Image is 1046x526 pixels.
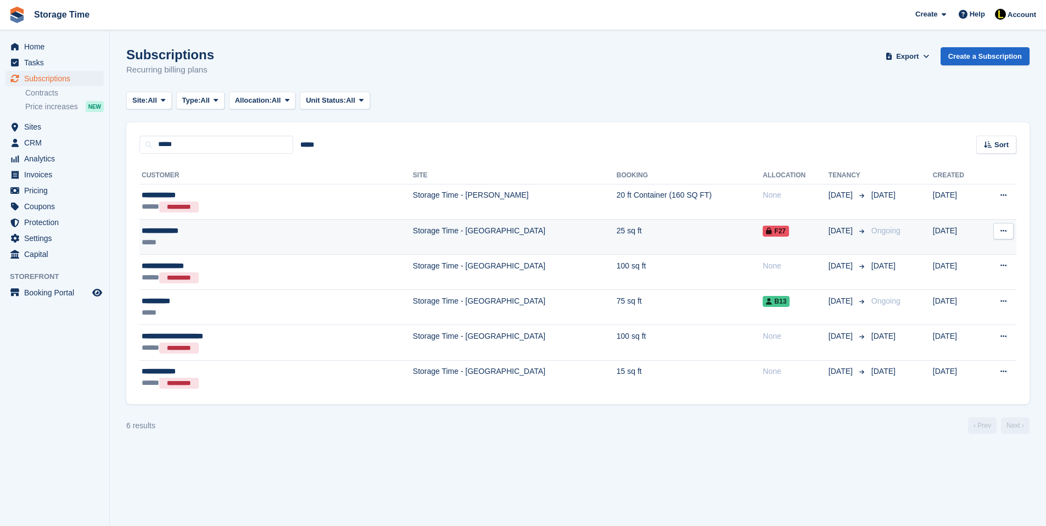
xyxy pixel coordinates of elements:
[970,9,985,20] span: Help
[24,151,90,166] span: Analytics
[933,360,981,395] td: [DATE]
[24,39,90,54] span: Home
[5,183,104,198] a: menu
[229,92,296,110] button: Allocation: All
[871,367,896,376] span: [DATE]
[126,64,214,76] p: Recurring billing plans
[5,119,104,135] a: menu
[829,366,855,377] span: [DATE]
[306,95,346,106] span: Unit Status:
[617,167,763,184] th: Booking
[86,101,104,112] div: NEW
[829,331,855,342] span: [DATE]
[413,220,617,255] td: Storage Time - [GEOGRAPHIC_DATA]
[871,296,900,305] span: Ongoing
[126,420,155,432] div: 6 results
[829,225,855,237] span: [DATE]
[9,7,25,23] img: stora-icon-8386f47178a22dfd0bd8f6a31ec36ba5ce8667c1dd55bd0f319d3a0aa187defe.svg
[617,360,763,395] td: 15 sq ft
[1008,9,1036,20] span: Account
[91,286,104,299] a: Preview store
[933,254,981,290] td: [DATE]
[126,92,172,110] button: Site: All
[30,5,94,24] a: Storage Time
[5,55,104,70] a: menu
[5,231,104,246] a: menu
[763,366,828,377] div: None
[763,226,789,237] span: F27
[24,119,90,135] span: Sites
[126,47,214,62] h1: Subscriptions
[24,71,90,86] span: Subscriptions
[176,92,225,110] button: Type: All
[871,261,896,270] span: [DATE]
[763,260,828,272] div: None
[413,184,617,220] td: Storage Time - [PERSON_NAME]
[300,92,370,110] button: Unit Status: All
[5,135,104,150] a: menu
[617,325,763,361] td: 100 sq ft
[5,71,104,86] a: menu
[24,55,90,70] span: Tasks
[941,47,1030,65] a: Create a Subscription
[871,191,896,199] span: [DATE]
[933,290,981,325] td: [DATE]
[763,331,828,342] div: None
[933,220,981,255] td: [DATE]
[24,231,90,246] span: Settings
[10,271,109,282] span: Storefront
[829,167,867,184] th: Tenancy
[933,167,981,184] th: Created
[763,189,828,201] div: None
[617,290,763,325] td: 75 sq ft
[617,184,763,220] td: 20 ft Container (160 SQ FT)
[915,9,937,20] span: Create
[995,9,1006,20] img: Laaibah Sarwar
[5,199,104,214] a: menu
[24,247,90,262] span: Capital
[829,295,855,307] span: [DATE]
[413,290,617,325] td: Storage Time - [GEOGRAPHIC_DATA]
[24,167,90,182] span: Invoices
[25,100,104,113] a: Price increases NEW
[763,296,790,307] span: B13
[829,189,855,201] span: [DATE]
[883,47,932,65] button: Export
[5,151,104,166] a: menu
[5,285,104,300] a: menu
[24,285,90,300] span: Booking Portal
[235,95,272,106] span: Allocation:
[346,95,355,106] span: All
[5,39,104,54] a: menu
[24,199,90,214] span: Coupons
[896,51,919,62] span: Export
[871,226,900,235] span: Ongoing
[148,95,157,106] span: All
[139,167,413,184] th: Customer
[413,360,617,395] td: Storage Time - [GEOGRAPHIC_DATA]
[966,417,1032,434] nav: Page
[871,332,896,340] span: [DATE]
[994,139,1009,150] span: Sort
[933,325,981,361] td: [DATE]
[5,215,104,230] a: menu
[24,215,90,230] span: Protection
[413,254,617,290] td: Storage Time - [GEOGRAPHIC_DATA]
[5,167,104,182] a: menu
[25,102,78,112] span: Price increases
[968,417,997,434] a: Previous
[413,325,617,361] td: Storage Time - [GEOGRAPHIC_DATA]
[24,183,90,198] span: Pricing
[763,167,828,184] th: Allocation
[413,167,617,184] th: Site
[829,260,855,272] span: [DATE]
[200,95,210,106] span: All
[617,254,763,290] td: 100 sq ft
[272,95,281,106] span: All
[182,95,201,106] span: Type:
[1001,417,1030,434] a: Next
[24,135,90,150] span: CRM
[933,184,981,220] td: [DATE]
[132,95,148,106] span: Site:
[25,88,104,98] a: Contracts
